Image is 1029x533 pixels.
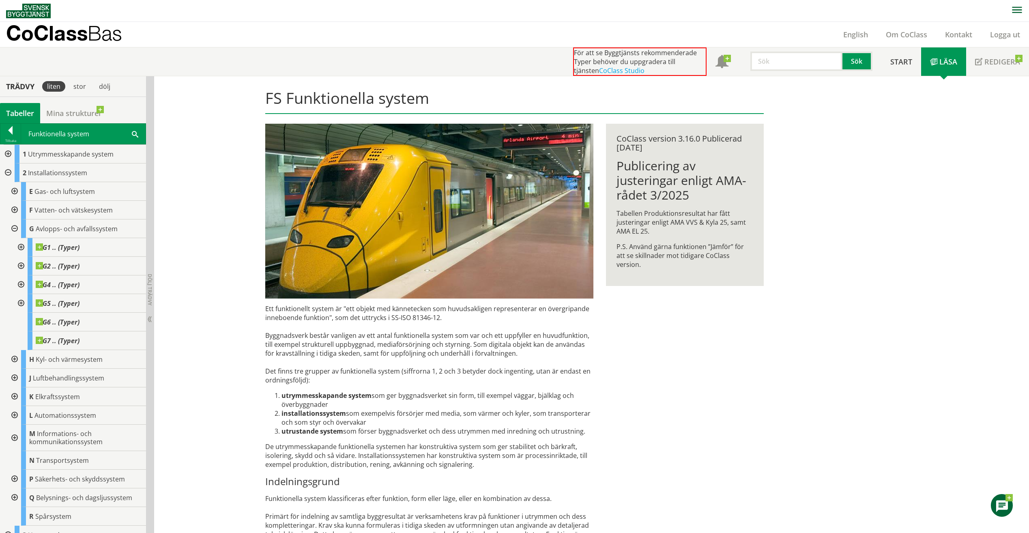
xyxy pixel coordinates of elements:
[29,206,33,215] span: F
[13,331,146,350] div: Gå till informationssidan för CoClass Studio
[750,52,842,71] input: Sök
[29,411,33,420] span: L
[94,81,115,92] div: dölj
[617,242,753,269] p: P.S. Använd gärna funktionen ”Jämför” för att se skillnader mot tidigare CoClass version.
[6,488,146,507] div: Gå till informationssidan för CoClass Studio
[35,475,125,484] span: Säkerhets- och skyddssystem
[281,409,593,427] li: som exempelvis försörjer med media, som värmer och kyler, som trans­porterar och som styr och öve...
[6,507,146,526] div: Gå till informationssidan för CoClass Studio
[573,47,707,76] div: För att se Byggtjänsts rekommenderade Typer behöver du uppgradera till tjänsten
[132,129,138,138] span: Sök i tabellen
[984,57,1020,67] span: Redigera
[34,206,113,215] span: Vatten- och vätskesystem
[69,81,91,92] div: stor
[6,451,146,470] div: Gå till informationssidan för CoClass Studio
[29,187,33,196] span: E
[6,201,146,219] div: Gå till informationssidan för CoClass Studio
[715,56,728,69] span: Notifikationer
[6,350,146,369] div: Gå till informationssidan för CoClass Studio
[265,124,593,299] img: arlanda-express-2.jpg
[265,89,764,114] h1: FS Funktionella system
[36,281,79,289] span: G4 .. (Typer)
[617,134,753,152] div: CoClass version 3.16.0 Publicerad [DATE]
[265,475,593,488] h3: Indelningsgrund
[966,47,1029,76] a: Redigera
[981,30,1029,39] a: Logga ut
[877,30,936,39] a: Om CoClass
[921,47,966,76] a: Läsa
[13,257,146,275] div: Gå till informationssidan för CoClass Studio
[6,219,146,350] div: Gå till informationssidan för CoClass Studio
[0,138,21,144] div: Tillbaka
[36,224,118,233] span: Avlopps- och avfallssystem
[13,313,146,331] div: Gå till informationssidan för CoClass Studio
[35,512,71,521] span: Spårsystem
[939,57,957,67] span: Läsa
[6,470,146,488] div: Gå till informationssidan för CoClass Studio
[29,374,31,383] span: J
[29,429,103,446] span: Informations- och kommunikationssystem
[40,103,108,123] a: Mina strukturer
[617,159,753,202] h1: Publicering av justeringar enligt AMA-rådet 3/2025
[281,427,343,436] strong: utrustande system
[36,337,79,345] span: G7 .. (Typer)
[36,262,79,270] span: G2 .. (Typer)
[36,299,79,307] span: G5 .. (Typer)
[281,427,593,436] li: som förser byggnadsverket och dess utrymmen med inredning och utrustning.
[33,374,104,383] span: Luftbehandlingssystem
[88,21,122,45] span: Bas
[599,66,644,75] a: CoClass Studio
[281,391,372,400] strong: utrymmesskapande system
[146,274,153,305] span: Dölj trädvy
[36,493,132,502] span: Belysnings- och dagsljussystem
[890,57,912,67] span: Start
[13,294,146,313] div: Gå till informationssidan för CoClass Studio
[29,224,34,233] span: G
[35,392,80,401] span: Elkraftssystem
[6,28,122,38] p: CoClass
[13,238,146,257] div: Gå till informationssidan för CoClass Studio
[34,411,96,420] span: Automationssystem
[6,387,146,406] div: Gå till informationssidan för CoClass Studio
[281,409,346,418] strong: installationssystem
[6,425,146,451] div: Gå till informationssidan för CoClass Studio
[28,168,87,177] span: Installationssystem
[23,150,26,159] span: 1
[36,318,79,326] span: G6 .. (Typer)
[281,391,593,409] li: som ger byggnadsverket sin form, till exempel väggar, bjälklag och överbyggnader
[29,512,34,521] span: R
[6,4,51,18] img: Svensk Byggtjänst
[834,30,877,39] a: English
[36,355,103,364] span: Kyl- och värmesystem
[6,22,140,47] a: CoClassBas
[29,493,34,502] span: Q
[881,47,921,76] a: Start
[29,456,34,465] span: N
[29,355,34,364] span: H
[29,475,33,484] span: P
[617,209,753,236] p: Tabellen Produktionsresultat har fått justeringar enligt AMA VVS & Kyla 25, samt AMA EL 25.
[23,168,26,177] span: 2
[36,243,79,251] span: G1 .. (Typer)
[34,187,95,196] span: Gas- och luftsystem
[29,392,34,401] span: K
[28,150,114,159] span: Utrymmesskapande system
[29,429,35,438] span: M
[936,30,981,39] a: Kontakt
[6,406,146,425] div: Gå till informationssidan för CoClass Studio
[21,124,146,144] div: Funktionella system
[42,81,65,92] div: liten
[6,369,146,387] div: Gå till informationssidan för CoClass Studio
[36,456,89,465] span: Transportsystem
[13,275,146,294] div: Gå till informationssidan för CoClass Studio
[6,182,146,201] div: Gå till informationssidan för CoClass Studio
[842,52,872,71] button: Sök
[2,82,39,91] div: Trädvy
